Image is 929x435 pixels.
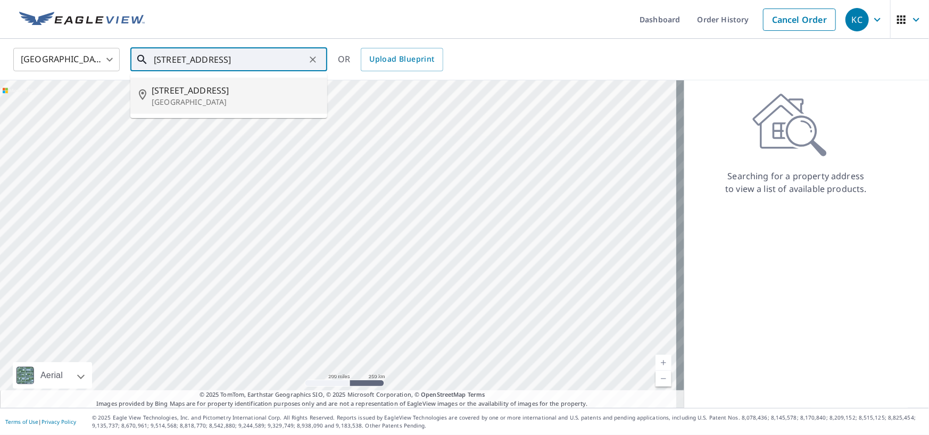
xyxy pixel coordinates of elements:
p: © 2025 Eagle View Technologies, Inc. and Pictometry International Corp. All Rights Reserved. Repo... [92,414,924,430]
span: [STREET_ADDRESS] [152,84,319,97]
input: Search by address or latitude-longitude [154,45,305,74]
a: Terms [468,390,485,398]
button: Clear [305,52,320,67]
div: KC [845,8,869,31]
a: Terms of Use [5,418,38,425]
a: Privacy Policy [42,418,76,425]
span: Upload Blueprint [369,53,434,66]
div: Aerial [13,362,92,389]
span: © 2025 TomTom, Earthstar Geographics SIO, © 2025 Microsoft Corporation, © [200,390,485,399]
img: EV Logo [19,12,145,28]
p: [GEOGRAPHIC_DATA] [152,97,319,107]
a: Upload Blueprint [361,48,443,71]
div: [GEOGRAPHIC_DATA] [13,45,120,74]
div: OR [338,48,443,71]
p: Searching for a property address to view a list of available products. [725,170,867,195]
a: Current Level 5, Zoom In [656,355,671,371]
div: Aerial [37,362,66,389]
a: OpenStreetMap [421,390,466,398]
p: | [5,419,76,425]
a: Cancel Order [763,9,836,31]
a: Current Level 5, Zoom Out [656,371,671,387]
